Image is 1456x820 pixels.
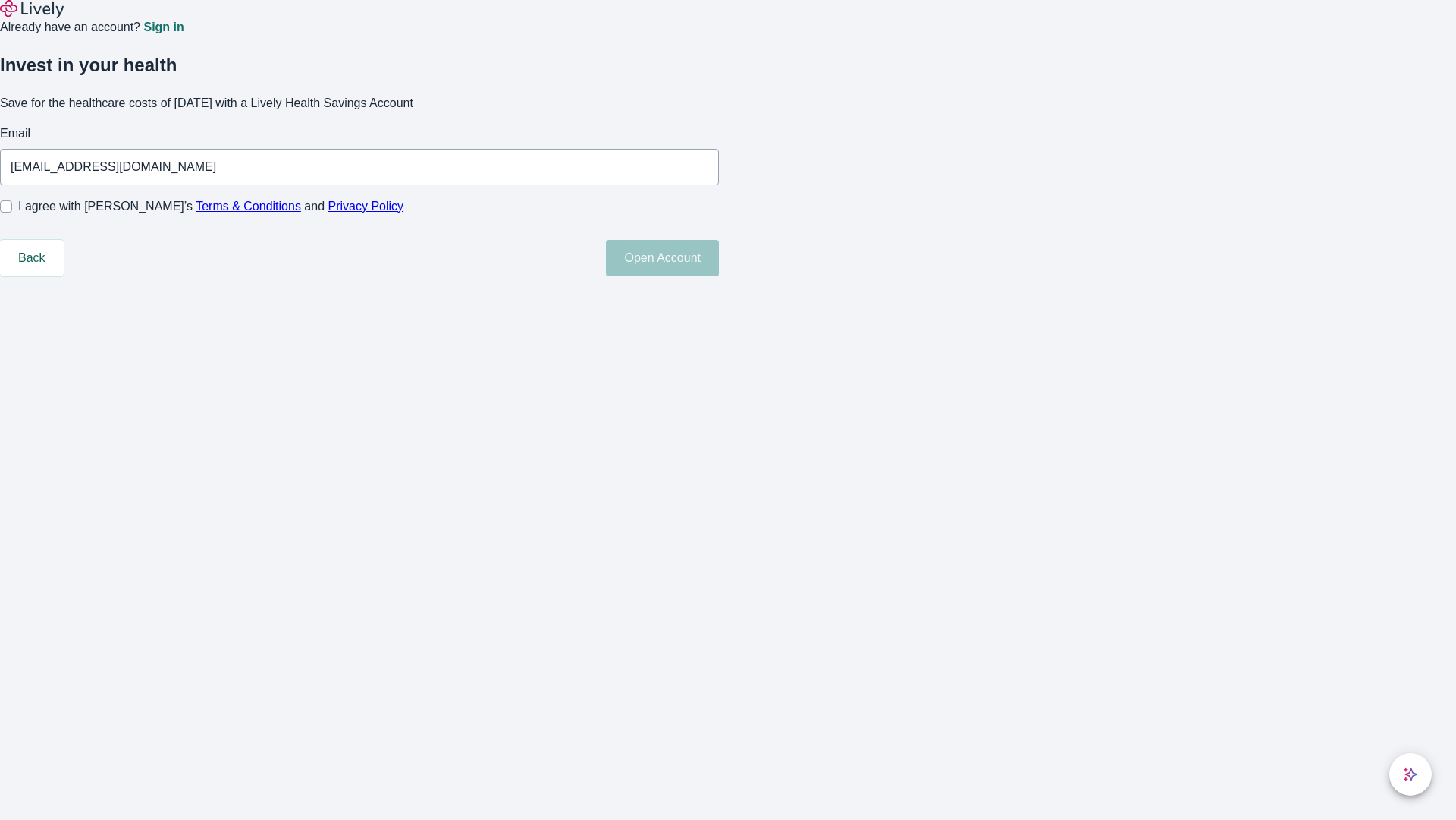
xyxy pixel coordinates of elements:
svg: Lively AI Assistant [1403,767,1418,782]
span: I agree with [PERSON_NAME]’s and [18,197,403,216]
a: Privacy Policy [328,200,404,213]
button: chat [1389,753,1432,796]
a: Sign in [143,21,184,33]
a: Terms & Conditions [196,200,301,213]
